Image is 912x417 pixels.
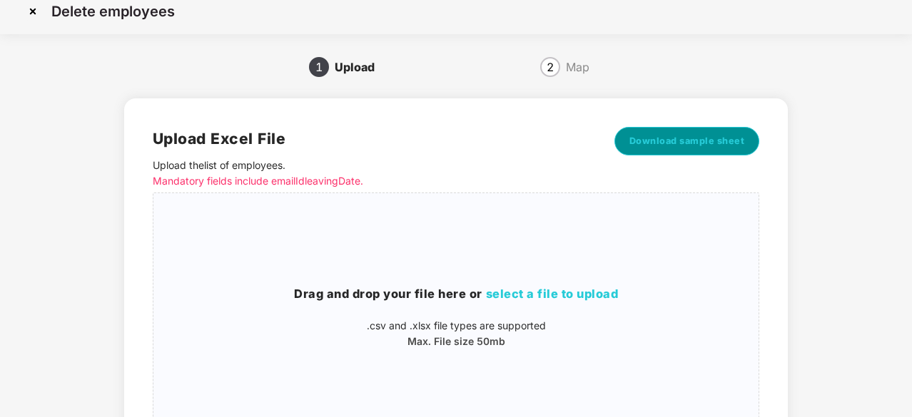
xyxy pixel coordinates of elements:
p: Max. File size 50mb [153,334,759,349]
div: Map [566,56,589,78]
p: Mandatory fields include emailId leavingDate. [153,173,608,189]
p: Delete employees [51,3,175,20]
p: .csv and .xlsx file types are supported [153,318,759,334]
h2: Upload Excel File [153,127,608,150]
h3: Drag and drop your file here or [153,285,759,304]
span: 2 [547,61,554,73]
div: Upload [335,56,386,78]
span: Download sample sheet [629,134,745,148]
span: 1 [315,61,323,73]
button: Download sample sheet [614,127,760,155]
span: select a file to upload [486,287,619,301]
p: Upload the list of employees . [153,158,608,189]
